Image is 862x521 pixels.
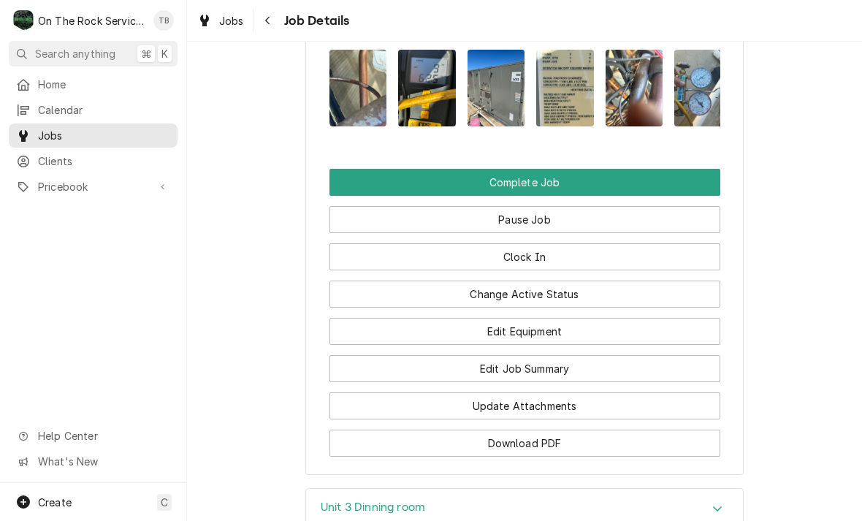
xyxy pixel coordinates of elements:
div: Button Group Row [329,233,720,270]
a: Jobs [191,9,250,33]
button: Update Attachments [329,392,720,419]
span: ⌘ [141,46,151,61]
div: On The Rock Services's Avatar [13,10,34,31]
span: What's New [38,454,169,469]
div: Button Group [329,169,720,457]
a: Calendar [9,98,178,122]
span: Search anything [35,46,115,61]
div: Button Group Row [329,308,720,345]
span: C [161,495,168,510]
img: jX4M2u37RvC4ac5CbkMx [329,50,387,126]
div: Button Group Row [329,382,720,419]
img: TXmdv6PjRiC1Znd2K5l1 [398,50,456,126]
img: Jc2pWDTsqBOFp4zOkh5g [536,50,594,126]
div: Button Group Row [329,345,720,382]
div: Todd Brady's Avatar [153,10,174,31]
img: nHGO0yWkTiGTK6Qz0fDe [674,50,732,126]
button: Edit Equipment [329,318,720,345]
button: Clock In [329,243,720,270]
div: Button Group Row [329,419,720,457]
button: Navigate back [256,9,280,32]
div: Attachments [329,24,720,138]
button: Edit Job Summary [329,355,720,382]
span: Home [38,77,170,92]
span: Clients [38,153,170,169]
div: Button Group Row [329,169,720,196]
button: Pause Job [329,206,720,233]
button: Change Active Status [329,281,720,308]
a: Home [9,72,178,96]
a: Go to Pricebook [9,175,178,199]
button: Search anything⌘K [9,41,178,66]
button: Download PDF [329,430,720,457]
span: Jobs [38,128,170,143]
h3: Unit 3 Dinning room [321,501,425,514]
div: TB [153,10,174,31]
span: Help Center [38,428,169,444]
a: Go to What's New [9,449,178,474]
button: Complete Job [329,169,720,196]
span: Attachments [329,38,720,138]
div: On The Rock Services [38,13,145,28]
div: Button Group Row [329,196,720,233]
span: Pricebook [38,179,148,194]
span: K [161,46,168,61]
img: UQVdZSx1Tuy0xepOnG2w [468,50,525,126]
img: dW9gNMhQwmWLvjEwJRRA [606,50,663,126]
span: Job Details [280,11,350,31]
span: Create [38,496,72,509]
a: Go to Help Center [9,424,178,448]
span: Jobs [219,13,244,28]
div: O [13,10,34,31]
div: Button Group Row [329,270,720,308]
a: Jobs [9,123,178,148]
span: Calendar [38,102,170,118]
a: Clients [9,149,178,173]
